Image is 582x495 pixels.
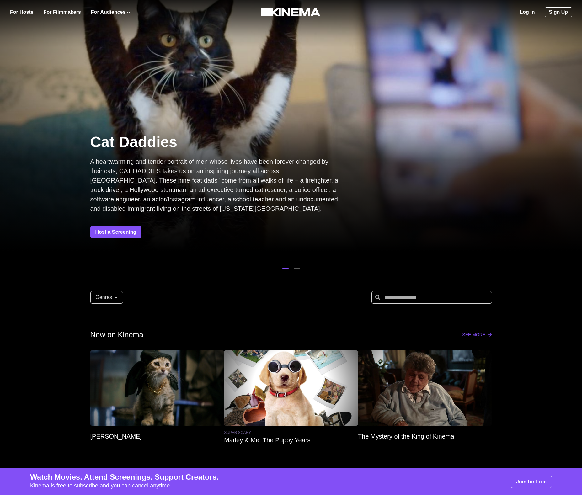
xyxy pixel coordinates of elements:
p: Cat Daddies [90,132,341,152]
button: Genres [90,291,123,304]
a: For Hosts [10,8,34,16]
a: Sign Up [545,7,572,17]
p: New on Kinema [90,329,143,340]
a: Marley & Me: The Puppy Years [224,436,358,444]
a: The Mystery of the King of Kinema [358,432,492,441]
button: For Audiences [91,8,130,16]
a: Log In [520,8,535,16]
p: Kinema is free to subscribe and you can cancel anytime. [30,482,219,490]
a: See more [462,332,492,337]
p: Watch Movies. Attend Screenings. Support Creators. [30,473,219,481]
p: A heartwarming and tender portrait of men whose lives have been forever changed by their cats, CA... [90,157,341,213]
a: For Filmmakers [44,8,81,16]
a: Join for Free [511,476,552,488]
a: Host a Screening [90,226,141,238]
a: [PERSON_NAME] [90,432,224,441]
